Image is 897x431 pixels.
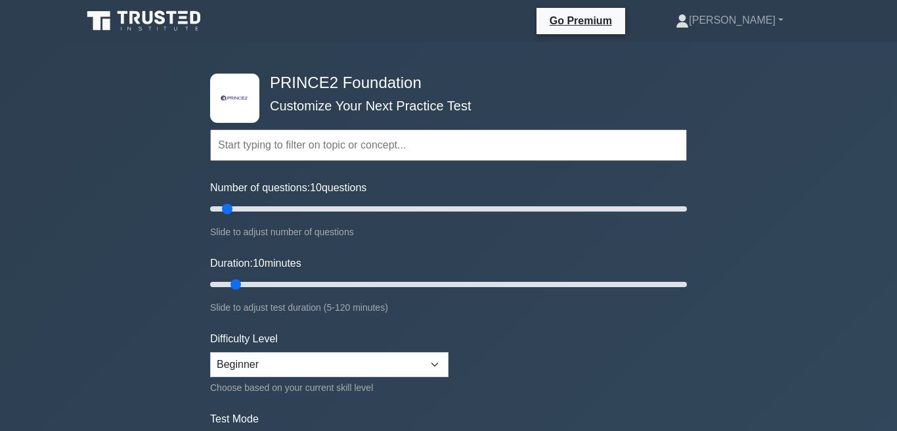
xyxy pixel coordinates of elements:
span: 10 [310,182,322,193]
a: [PERSON_NAME] [644,7,815,34]
label: Test Mode [210,411,687,427]
input: Start typing to filter on topic or concept... [210,129,687,161]
div: Slide to adjust test duration (5-120 minutes) [210,300,687,315]
a: Go Premium [542,12,620,29]
h4: PRINCE2 Foundation [265,74,623,93]
span: 10 [253,258,265,269]
label: Number of questions: questions [210,180,366,196]
label: Difficulty Level [210,331,278,347]
div: Slide to adjust number of questions [210,224,687,240]
label: Duration: minutes [210,256,301,271]
div: Choose based on your current skill level [210,380,448,396]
